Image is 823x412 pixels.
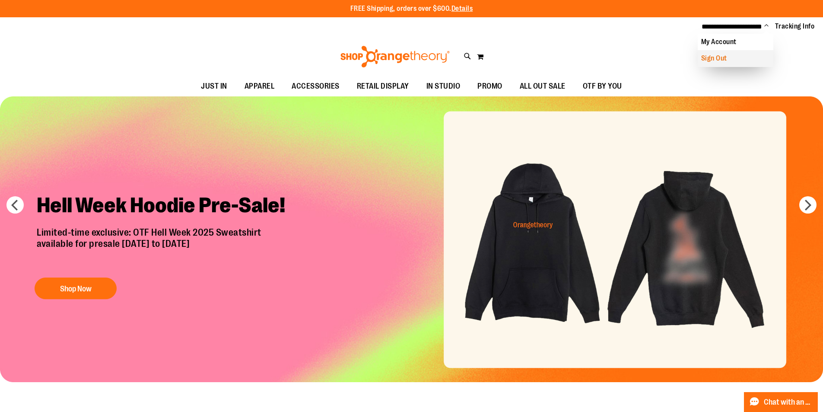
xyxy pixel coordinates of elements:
span: JUST IN [201,77,227,96]
button: prev [6,196,24,214]
span: ALL OUT SALE [520,77,566,96]
span: OTF BY YOU [583,77,622,96]
span: ACCESSORIES [292,77,340,96]
span: Chat with an Expert [764,398,813,406]
button: Account menu [764,22,769,31]
h2: Hell Week Hoodie Pre-Sale! [30,186,300,227]
button: next [799,196,817,214]
span: IN STUDIO [426,77,461,96]
a: Sign Out [698,50,773,67]
a: Tracking Info [775,22,815,31]
button: Shop Now [35,278,117,299]
p: Limited-time exclusive: OTF Hell Week 2025 Sweatshirt available for presale [DATE] to [DATE] [30,227,300,269]
span: PROMO [477,77,502,96]
a: My Account [698,34,773,50]
a: Hell Week Hoodie Pre-Sale! Limited-time exclusive: OTF Hell Week 2025 Sweatshirtavailable for pre... [30,186,300,304]
span: RETAIL DISPLAY [357,77,409,96]
button: Chat with an Expert [744,392,818,412]
p: FREE Shipping, orders over $600. [350,4,473,14]
a: Details [451,5,473,13]
span: APPAREL [245,77,275,96]
img: Shop Orangetheory [339,46,451,67]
